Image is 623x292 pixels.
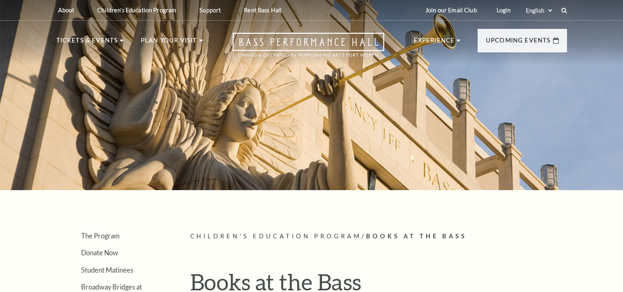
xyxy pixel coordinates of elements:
p: Tickets & Events [56,35,118,50]
p: Children's Education Program [97,7,176,14]
p: Upcoming Events [486,35,551,50]
p: About [58,7,75,14]
p: Rent Bass Hall [244,7,282,14]
a: The Program [81,232,119,240]
p: / [190,231,567,242]
select: Select: [524,7,553,14]
span: Children's Education Program [190,233,362,240]
a: Student Matinees [81,266,133,274]
p: Support [199,7,221,14]
p: Plan Your Visit [141,35,197,50]
span: Books At The Bass [366,233,467,240]
a: Donate Now [81,249,118,257]
p: Experience [414,35,455,50]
